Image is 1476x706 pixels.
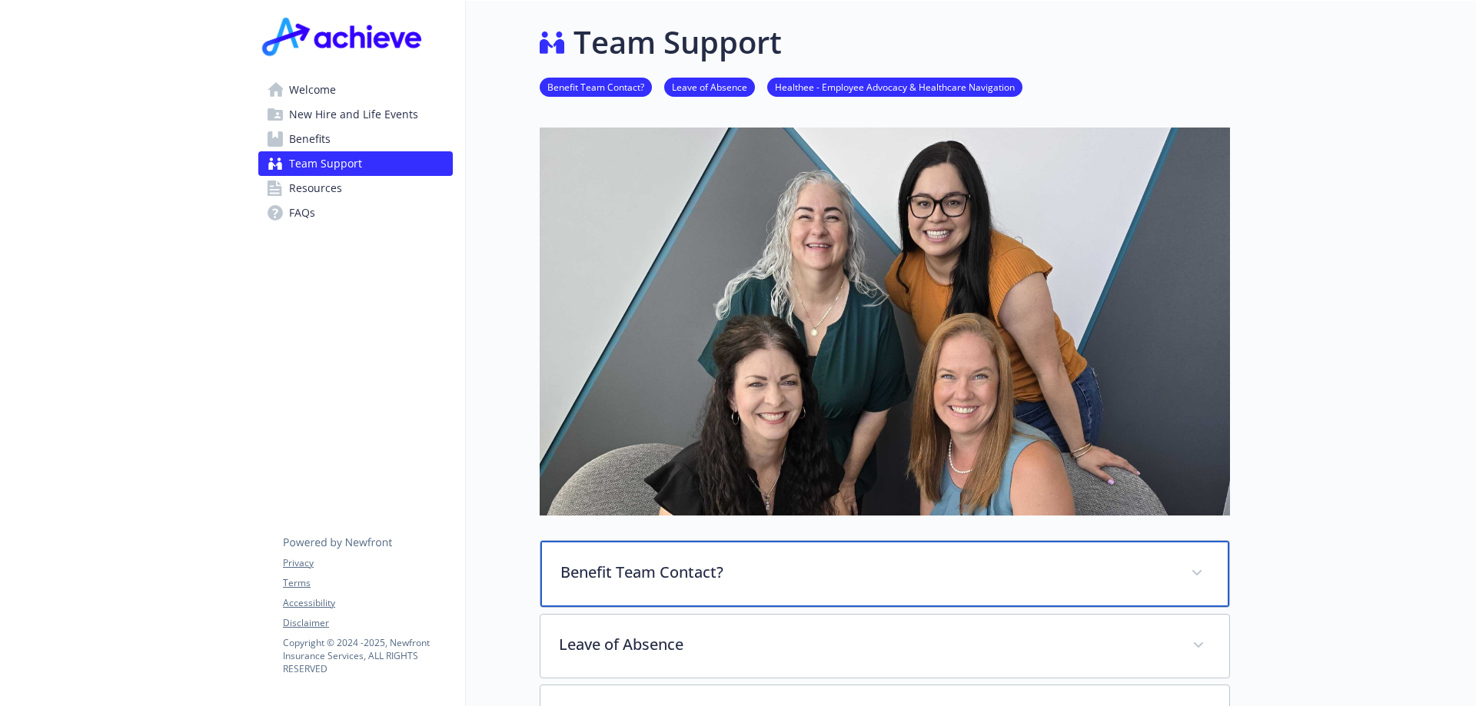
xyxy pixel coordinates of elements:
div: Leave of Absence [540,615,1229,678]
a: Benefit Team Contact? [540,79,652,94]
a: Benefits [258,127,453,151]
span: Resources [289,176,342,201]
span: Team Support [289,151,362,176]
span: FAQs [289,201,315,225]
h1: Team Support [573,19,782,65]
a: Privacy [283,556,452,570]
a: FAQs [258,201,453,225]
span: Benefits [289,127,331,151]
span: New Hire and Life Events [289,102,418,127]
a: Healthee - Employee Advocacy & Healthcare Navigation [767,79,1022,94]
p: Benefit Team Contact? [560,561,1172,584]
a: Terms [283,576,452,590]
a: Disclaimer [283,616,452,630]
a: Resources [258,176,453,201]
p: Leave of Absence [559,633,1174,656]
a: Leave of Absence [664,79,755,94]
p: Copyright © 2024 - 2025 , Newfront Insurance Services, ALL RIGHTS RESERVED [283,636,452,675]
img: team support page banner [540,128,1230,515]
a: Accessibility [283,596,452,610]
a: Welcome [258,78,453,102]
a: Team Support [258,151,453,176]
a: New Hire and Life Events [258,102,453,127]
div: Benefit Team Contact? [540,541,1229,607]
span: Welcome [289,78,336,102]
